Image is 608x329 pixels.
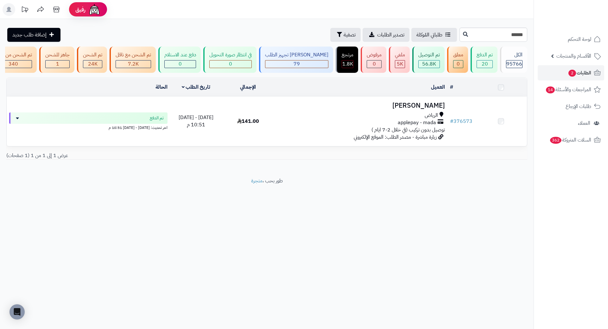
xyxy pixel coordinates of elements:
span: 1 [56,60,59,68]
div: تم الشحن [83,51,102,59]
div: ملغي [395,51,405,59]
div: تم الدفع [477,51,493,59]
div: دفع عند الاستلام [164,51,196,59]
a: دفع عند الاستلام 0 [157,47,202,73]
span: 0 [457,60,460,68]
img: logo-2.png [565,17,602,30]
a: الإجمالي [240,83,256,91]
div: 1825 [342,60,353,68]
div: تم التوصيل [418,51,440,59]
a: المراجعات والأسئلة14 [538,82,604,97]
span: تصدير الطلبات [377,31,404,39]
button: تصفية [330,28,361,42]
span: 95766 [506,60,522,68]
div: 0 [165,60,196,68]
a: معلق 0 [446,47,469,73]
span: العملاء [578,119,590,128]
a: الطلبات2 [538,65,604,80]
a: لوحة التحكم [538,32,604,47]
span: 0 [373,60,376,68]
a: مرتجع 1.8K [334,47,359,73]
span: 20 [482,60,488,68]
span: توصيل بدون تركيب (في خلال 2-7 ايام ) [371,126,445,134]
div: 1 [46,60,69,68]
div: 20 [477,60,492,68]
a: تم الشحن مع ناقل 7.2K [108,47,157,73]
span: 1.8K [342,60,353,68]
div: 7222 [116,60,151,68]
div: تم الشحن مع ناقل [116,51,151,59]
span: 362 [550,137,561,144]
div: [PERSON_NAME] تجهيز الطلب [265,51,328,59]
span: 7.2K [128,60,139,68]
div: عرض 1 إلى 1 من 1 (1 صفحات) [2,152,267,159]
span: لوحة التحكم [568,35,591,44]
span: 56.8K [422,60,436,68]
span: 141.00 [237,117,259,125]
a: [PERSON_NAME] تجهيز الطلب 79 [258,47,334,73]
a: تم الدفع 20 [469,47,499,73]
div: اخر تحديث: [DATE] - [DATE] 10:51 م [9,124,168,130]
span: المراجعات والأسئلة [545,85,591,94]
div: 24016 [83,60,102,68]
span: 2 [568,70,576,77]
div: الكل [506,51,522,59]
span: applepay - mada [398,119,436,126]
span: طلبات الإرجاع [566,102,591,111]
img: ai-face.png [88,3,101,16]
a: جاهز للشحن 1 [38,47,76,73]
span: الرياض [425,112,438,119]
div: Open Intercom Messenger [9,304,25,320]
span: زيارة مباشرة - مصدر الطلب: الموقع الإلكتروني [354,133,437,141]
a: مرفوض 0 [359,47,388,73]
div: 56849 [419,60,440,68]
span: 340 [9,60,18,68]
a: العميل [431,83,445,91]
div: 0 [453,60,463,68]
a: تصدير الطلبات [363,28,409,42]
div: في انتظار صورة التحويل [209,51,252,59]
span: إضافة طلب جديد [12,31,47,39]
a: تم الشحن 24K [76,47,108,73]
a: # [450,83,453,91]
a: تحديثات المنصة [17,3,33,17]
a: تم التوصيل 56.8K [411,47,446,73]
span: السلات المتروكة [549,136,591,144]
a: إضافة طلب جديد [7,28,60,42]
a: ملغي 5K [388,47,411,73]
a: تاريخ الطلب [182,83,211,91]
span: 14 [546,86,555,93]
div: 0 [367,60,381,68]
a: الكل95766 [499,47,529,73]
span: 24K [88,60,98,68]
div: معلق [453,51,463,59]
a: العملاء [538,116,604,131]
div: مرتجع [342,51,353,59]
span: الطلبات [568,68,591,77]
span: 5K [397,60,403,68]
div: جاهز للشحن [45,51,70,59]
a: #376573 [450,117,472,125]
span: طلباتي المُوكلة [416,31,442,39]
h3: [PERSON_NAME] [277,102,445,109]
a: طلباتي المُوكلة [411,28,457,42]
div: 0 [210,60,251,68]
span: [DATE] - [DATE] 10:51 م [179,114,213,129]
a: السلات المتروكة362 [538,132,604,148]
div: 4988 [395,60,405,68]
span: 0 [179,60,182,68]
span: رفيق [75,6,85,13]
a: الحالة [155,83,168,91]
span: 0 [229,60,232,68]
span: تصفية [344,31,356,39]
a: متجرة [251,177,263,185]
span: الأقسام والمنتجات [556,52,591,60]
a: في انتظار صورة التحويل 0 [202,47,258,73]
div: 79 [265,60,328,68]
div: مرفوض [367,51,382,59]
a: طلبات الإرجاع [538,99,604,114]
span: # [450,117,453,125]
span: تم الدفع [150,115,164,121]
span: 79 [294,60,300,68]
